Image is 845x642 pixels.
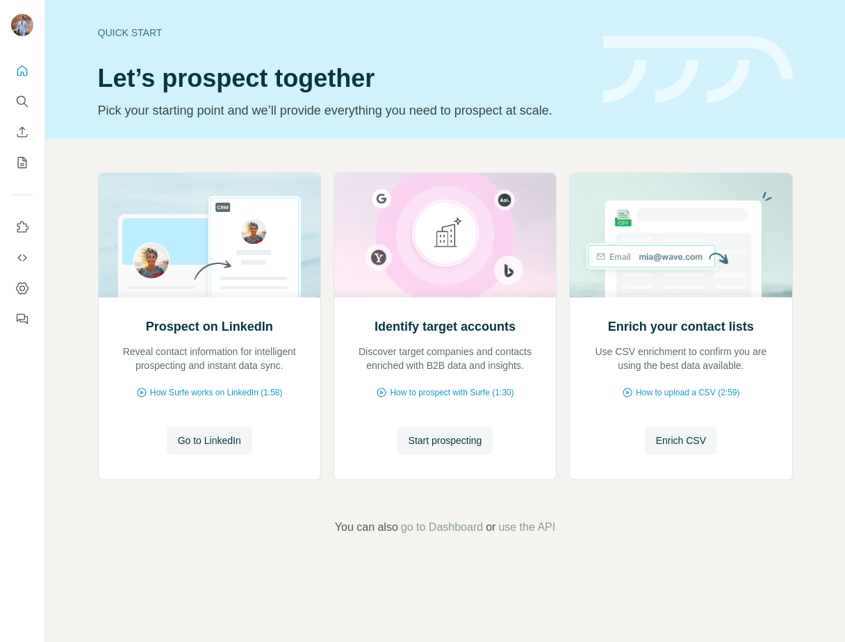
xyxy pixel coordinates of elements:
[636,386,739,399] span: How to upload a CSV (2:59)
[486,519,495,536] span: or
[335,519,398,536] span: You can also
[113,345,306,372] p: Reveal contact information for intelligent prospecting and instant data sync.
[178,434,241,447] span: Go to LinkedIn
[608,317,754,336] h2: Enrich your contact lists
[401,519,483,536] button: go to Dashboard
[375,317,516,336] h2: Identify target accounts
[498,519,555,536] button: use the API
[11,215,33,240] button: Use Surfe on LinkedIn
[98,173,321,297] img: Prospect on LinkedIn
[334,173,557,297] img: Identify target accounts
[167,427,252,454] button: Go to LinkedIn
[584,345,778,372] p: Use CSV enrichment to confirm you are using the best data available.
[98,26,586,40] div: Quick start
[603,36,793,104] img: banner
[11,14,33,36] img: Avatar
[656,434,706,447] span: Enrich CSV
[11,89,33,114] button: Search
[645,427,717,454] button: Enrich CSV
[146,317,273,336] h2: Prospect on LinkedIn
[11,306,33,331] button: Feedback
[569,173,792,297] img: Enrich your contact lists
[409,434,482,447] span: Start prospecting
[11,245,33,270] button: Use Surfe API
[11,58,33,83] button: Quick start
[397,427,493,454] button: Start prospecting
[390,386,514,399] span: How to prospect with Surfe (1:30)
[348,345,542,372] p: Discover target companies and contacts enriched with B2B data and insights.
[150,386,283,399] span: How Surfe works on LinkedIn (1:58)
[11,276,33,301] button: Dashboard
[11,150,33,175] button: My lists
[11,120,33,145] button: Enrich CSV
[98,101,586,120] p: Pick your starting point and we’ll provide everything you need to prospect at scale.
[98,65,586,92] h1: Let’s prospect together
